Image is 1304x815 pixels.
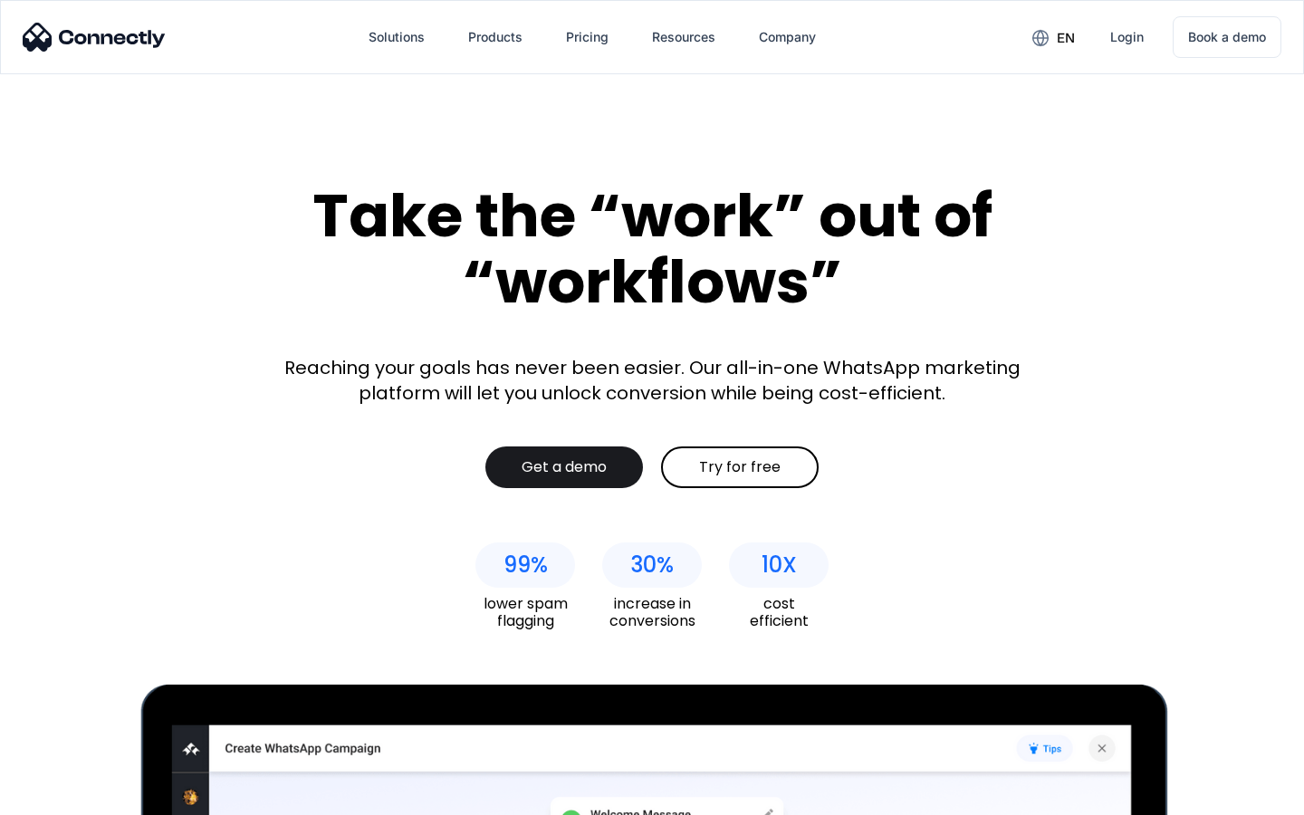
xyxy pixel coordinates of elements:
[762,552,797,578] div: 10X
[468,24,523,50] div: Products
[1096,15,1158,59] a: Login
[503,552,548,578] div: 99%
[1173,16,1281,58] a: Book a demo
[522,458,607,476] div: Get a demo
[272,355,1032,406] div: Reaching your goals has never been easier. Our all-in-one WhatsApp marketing platform will let yo...
[630,552,674,578] div: 30%
[23,23,166,52] img: Connectly Logo
[475,595,575,629] div: lower spam flagging
[1057,25,1075,51] div: en
[699,458,781,476] div: Try for free
[18,783,109,809] aside: Language selected: English
[602,595,702,629] div: increase in conversions
[1110,24,1144,50] div: Login
[566,24,609,50] div: Pricing
[661,446,819,488] a: Try for free
[759,24,816,50] div: Company
[369,24,425,50] div: Solutions
[485,446,643,488] a: Get a demo
[36,783,109,809] ul: Language list
[729,595,829,629] div: cost efficient
[551,15,623,59] a: Pricing
[652,24,715,50] div: Resources
[244,183,1059,314] div: Take the “work” out of “workflows”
